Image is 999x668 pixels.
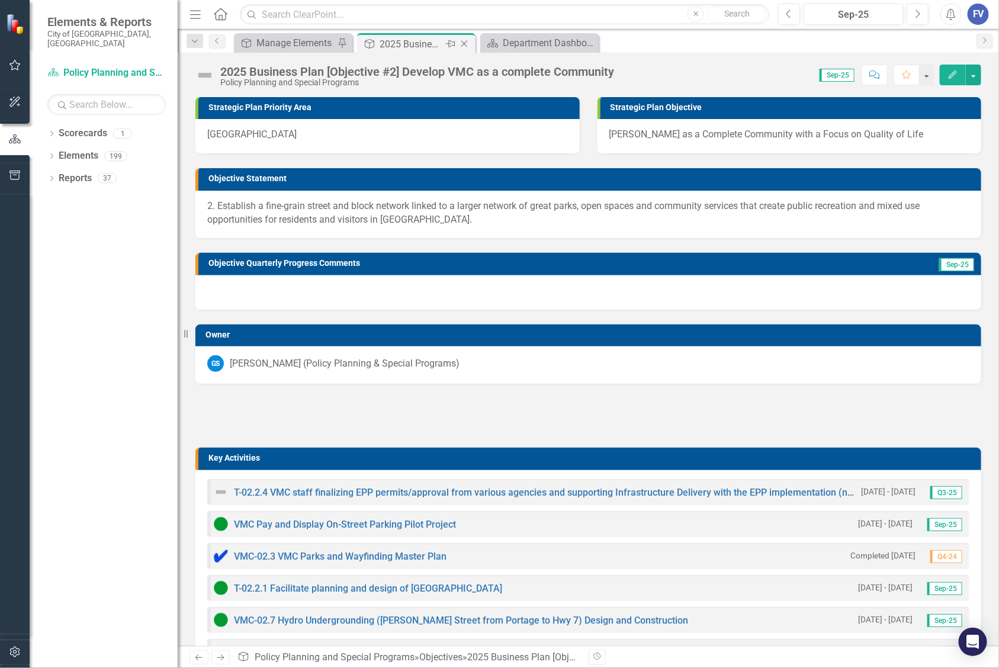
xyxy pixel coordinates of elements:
div: 1 [113,129,132,139]
small: [DATE] - [DATE] [858,518,913,529]
img: ClearPoint Strategy [6,14,27,34]
div: 2025 Business Plan [Objective #2] Develop VMC as a complete Community [220,65,614,78]
div: [PERSON_NAME] (Policy Planning & Special Programs) [230,357,460,371]
div: Sep-25 [808,8,900,22]
p: 2. Establish a fine-grain street and block network linked to a larger network of great parks, ope... [207,200,969,227]
img: Complete [214,549,228,563]
input: Search Below... [47,94,166,115]
span: Sep-25 [939,258,974,271]
h3: Strategic Plan Priority Area [208,103,574,112]
h3: Objective Statement [208,174,975,183]
img: Proceeding as Anticipated [214,613,228,627]
a: VMC Pay and Display On-Street Parking Pilot Project [234,519,456,530]
span: Q3-25 [930,646,962,659]
div: Policy Planning and Special Programs [220,78,614,87]
a: Manage Elements [237,36,335,50]
input: Search ClearPoint... [240,4,769,25]
a: VMC-02.7 Hydro Undergrounding ([PERSON_NAME] Street from Portage to Hwy 7) Design and Construction [234,615,688,626]
div: » » [237,651,579,664]
h3: Objective Quarterly Progress Comments [208,259,828,268]
a: T-02.2.1 Facilitate planning and design of [GEOGRAPHIC_DATA] [234,583,502,594]
div: Open Intercom Messenger [959,628,987,656]
h3: Key Activities [208,454,975,463]
div: 2025 Business Plan [Objective #2] Develop VMC as a complete Community [380,37,443,52]
div: Department Dashboard [503,36,596,50]
small: Completed [DATE] [850,550,916,561]
h3: Strategic Plan Objective [611,103,976,112]
img: Proceeding as Anticipated [214,581,228,595]
span: Sep-25 [927,614,962,627]
button: FV [968,4,989,25]
a: Objectives [419,651,462,663]
a: VMC-02.3 VMC Parks and Wayfinding Master Plan [234,551,447,562]
a: Policy Planning and Special Programs [47,66,166,80]
small: [DATE] - [DATE] [858,582,913,593]
span: Sep-25 [820,69,855,82]
img: Not Defined [214,485,228,499]
span: Q4-24 [930,550,962,563]
div: 199 [104,151,127,161]
div: 2025 Business Plan [Objective #2] Develop VMC as a complete Community [467,651,780,663]
span: Sep-25 [927,518,962,531]
span: Sep-25 [927,582,962,595]
a: Elements [59,149,98,163]
a: Department Dashboard [483,36,596,50]
small: [DATE] - [DATE] [861,486,916,497]
div: 37 [98,174,117,184]
img: Not Defined [214,645,228,659]
span: Search [724,9,750,18]
small: [DATE] - [DATE] [858,614,913,625]
div: Manage Elements [256,36,335,50]
a: Scorecards [59,127,107,140]
button: Sep-25 [804,4,904,25]
a: Policy Planning and Special Programs [255,651,415,663]
h3: Owner [205,330,975,339]
a: Reports [59,172,92,185]
div: GS [207,355,224,372]
span: Q3-25 [930,486,962,499]
img: Proceeding as Anticipated [214,517,228,531]
span: [PERSON_NAME] as a Complete Community with a Focus on Quality of Life [609,129,924,140]
img: Not Defined [195,66,214,85]
span: [GEOGRAPHIC_DATA] [207,129,297,140]
span: Elements & Reports [47,15,166,29]
small: City of [GEOGRAPHIC_DATA], [GEOGRAPHIC_DATA] [47,29,166,49]
button: Search [707,6,766,23]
